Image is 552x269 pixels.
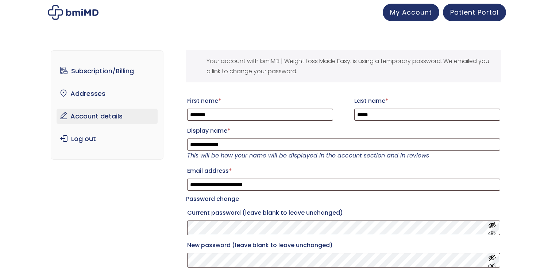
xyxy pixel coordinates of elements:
[488,221,496,235] button: Show password
[443,4,506,21] a: Patient Portal
[187,125,500,137] label: Display name
[48,5,99,20] img: My account
[390,8,432,17] span: My Account
[450,8,499,17] span: Patient Portal
[57,63,158,79] a: Subscription/Billing
[187,239,500,251] label: New password (leave blank to leave unchanged)
[187,95,333,107] label: First name
[187,165,500,177] label: Email address
[186,194,239,204] legend: Password change
[187,151,429,160] em: This will be how your name will be displayed in the account section and in reviews
[187,207,500,219] label: Current password (leave blank to leave unchanged)
[57,109,158,124] a: Account details
[57,86,158,101] a: Addresses
[354,95,500,107] label: Last name
[186,50,501,82] div: Your account with bmiMD | Weight Loss Made Easy. is using a temporary password. We emailed you a ...
[488,254,496,267] button: Show password
[51,50,163,160] nav: Account pages
[57,131,158,147] a: Log out
[383,4,439,21] a: My Account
